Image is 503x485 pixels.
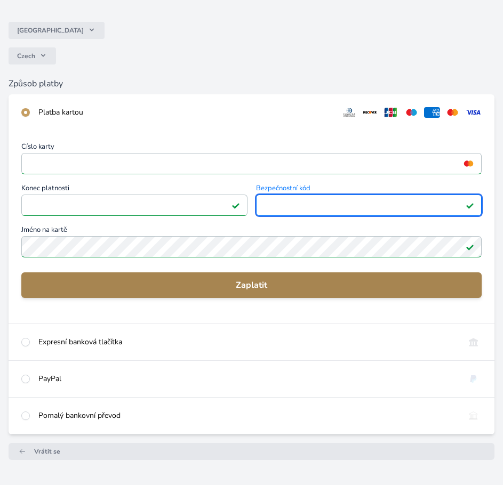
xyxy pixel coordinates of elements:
[461,159,476,168] img: mc
[341,107,358,118] img: diners.svg
[9,22,105,39] button: [GEOGRAPHIC_DATA]
[30,279,473,292] span: Zaplatit
[424,107,441,118] img: amex.svg
[38,337,457,347] div: Expresní banková tlačítka
[261,198,477,213] iframe: Iframe pro bezpečnostní kód
[444,107,461,118] img: mc.svg
[465,337,482,347] img: onlineBanking_CZ.svg
[403,107,420,118] img: maestro.svg
[34,447,60,456] span: Vrátit se
[465,374,482,384] img: paypal.svg
[21,272,482,298] button: Zaplatit
[17,52,35,60] span: Czech
[17,26,84,35] span: [GEOGRAPHIC_DATA]
[466,242,474,251] img: Platné pole
[231,201,240,209] img: Platné pole
[21,143,482,153] span: Číslo karty
[465,410,482,421] img: bankTransfer_IBAN.svg
[382,107,399,118] img: jcb.svg
[38,374,457,384] div: PayPal
[256,185,482,195] span: Bezpečnostní kód
[38,107,333,118] div: Platba kartou
[9,47,56,64] button: Czech
[466,201,474,209] img: Platné pole
[21,185,247,195] span: Konec platnosti
[38,410,457,421] div: Pomalý bankovní převod
[9,77,494,90] h6: Způsob platby
[21,236,482,257] input: Jméno na kartěPlatné pole
[26,156,477,171] iframe: Iframe pro číslo karty
[362,107,378,118] img: discover.svg
[21,227,482,236] span: Jméno na kartě
[465,107,482,118] img: visa.svg
[9,443,494,460] a: Vrátit se
[26,198,243,213] iframe: Iframe pro datum vypršení platnosti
